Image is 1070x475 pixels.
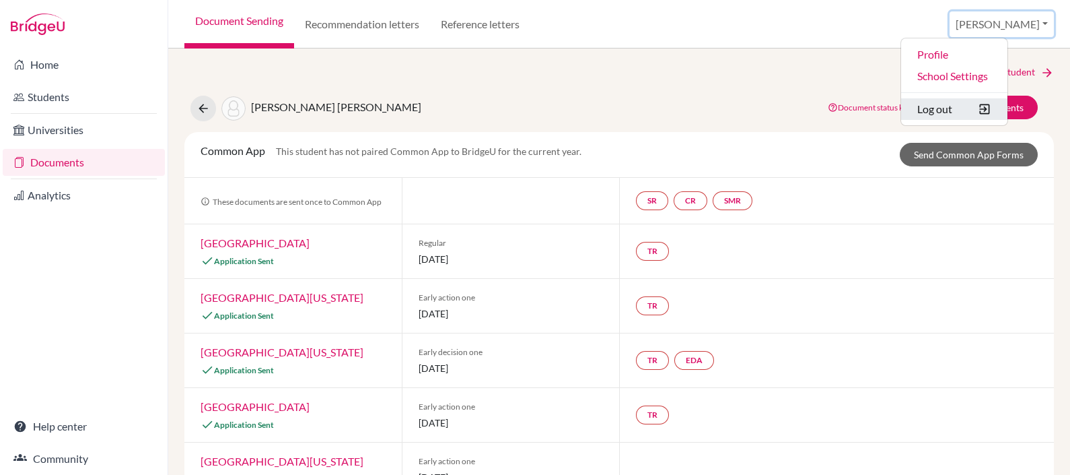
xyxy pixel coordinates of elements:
[201,346,363,358] a: [GEOGRAPHIC_DATA][US_STATE]
[419,237,603,249] span: Regular
[900,143,1038,166] a: Send Common App Forms
[3,51,165,78] a: Home
[636,351,669,370] a: TR
[636,296,669,315] a: TR
[636,242,669,261] a: TR
[419,416,603,430] span: [DATE]
[713,191,752,210] a: SMR
[980,65,1054,80] a: Next Student
[419,361,603,375] span: [DATE]
[636,406,669,424] a: TR
[419,455,603,468] span: Early action one
[828,102,911,113] a: Document status key
[214,420,274,430] span: Application Sent
[201,144,265,157] span: Common App
[3,84,165,110] a: Students
[276,146,581,157] span: This student has not paired Common App to BridgeU for the current year.
[3,445,165,472] a: Community
[201,291,363,304] a: [GEOGRAPHIC_DATA][US_STATE]
[636,191,668,210] a: SR
[201,236,310,249] a: [GEOGRAPHIC_DATA]
[900,38,1008,126] ul: [PERSON_NAME]
[3,149,165,176] a: Documents
[214,311,274,321] span: Application Sent
[3,413,165,440] a: Help center
[201,400,310,413] a: [GEOGRAPHIC_DATA]
[674,351,714,370] a: EDA
[419,307,603,321] span: [DATE]
[419,401,603,413] span: Early action one
[201,455,363,468] a: [GEOGRAPHIC_DATA][US_STATE]
[674,191,707,210] a: CR
[214,256,274,266] span: Application Sent
[950,11,1054,37] button: [PERSON_NAME]
[901,44,1007,65] a: Profile
[201,197,382,207] span: These documents are sent once to Common App
[214,365,274,375] span: Application Sent
[251,100,421,113] span: [PERSON_NAME] [PERSON_NAME]
[901,65,1007,87] a: School Settings
[419,292,603,304] span: Early action one
[419,346,603,358] span: Early decision one
[3,182,165,209] a: Analytics
[419,252,603,266] span: [DATE]
[901,98,1007,120] button: Log out
[11,13,65,35] img: Bridge-U
[3,117,165,144] a: Universities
